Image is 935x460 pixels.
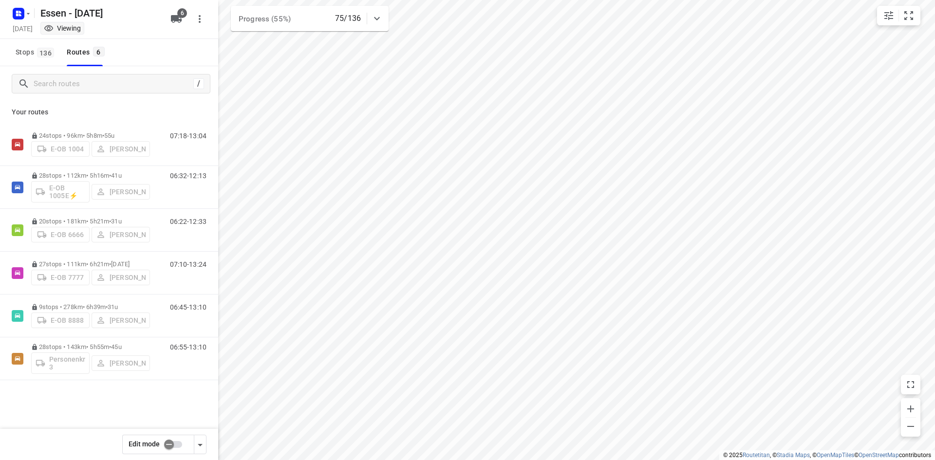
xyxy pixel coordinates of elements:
[335,13,361,24] p: 75/136
[37,48,54,57] span: 136
[743,452,770,459] a: Routetitan
[16,46,57,58] span: Stops
[109,218,111,225] span: •
[111,172,121,179] span: 41u
[31,303,150,311] p: 9 stops • 278km • 6h39m
[106,303,108,311] span: •
[723,452,931,459] li: © 2025 , © , © © contributors
[167,9,186,29] button: 6
[31,218,150,225] p: 20 stops • 181km • 5h21m
[177,8,187,18] span: 6
[12,107,206,117] p: Your routes
[859,452,899,459] a: OpenStreetMap
[93,47,105,56] span: 6
[170,132,206,140] p: 07:18-13:04
[111,343,121,350] span: 45u
[108,303,118,311] span: 31u
[170,172,206,180] p: 06:32-12:13
[817,452,854,459] a: OpenMapTiles
[31,172,150,179] p: 28 stops • 112km • 5h16m
[170,260,206,268] p: 07:10-13:24
[111,260,130,268] span: [DATE]
[34,76,193,92] input: Search routes
[109,343,111,350] span: •
[102,132,104,139] span: •
[777,452,810,459] a: Stadia Maps
[31,260,150,268] p: 27 stops • 111km • 6h21m
[44,23,81,33] div: Viewing
[170,303,206,311] p: 06:45-13:10
[879,6,898,25] button: Map settings
[190,9,209,29] button: More
[170,218,206,225] p: 06:22-12:33
[239,15,291,23] span: Progress (55%)
[67,46,107,58] div: Routes
[231,6,389,31] div: Progress (55%)75/136
[109,260,111,268] span: •
[193,78,204,89] div: /
[111,218,121,225] span: 31u
[104,132,114,139] span: 55u
[129,440,160,448] span: Edit mode
[31,343,150,350] p: 28 stops • 143km • 5h55m
[899,6,918,25] button: Fit zoom
[31,132,150,139] p: 24 stops • 96km • 5h8m
[109,172,111,179] span: •
[877,6,920,25] div: small contained button group
[170,343,206,351] p: 06:55-13:10
[194,438,206,450] div: Driver app settings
